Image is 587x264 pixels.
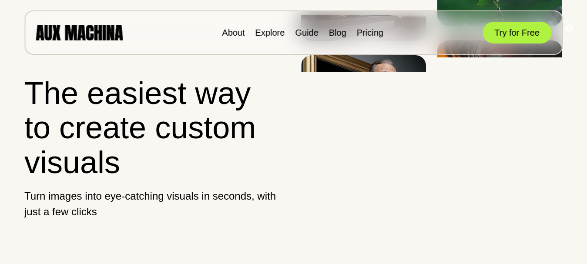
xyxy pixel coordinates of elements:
h1: The easiest way to create custom visuals [24,76,285,180]
a: Guide [295,28,318,37]
img: AUX MACHINA [36,25,123,40]
img: Image [301,55,426,138]
p: Turn images into eye-catching visuals in seconds, with just a few clicks [24,188,285,220]
button: Try for Free [483,22,551,43]
a: Blog [329,28,346,37]
a: Pricing [357,28,383,37]
a: About [222,28,245,37]
a: Explore [255,28,285,37]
